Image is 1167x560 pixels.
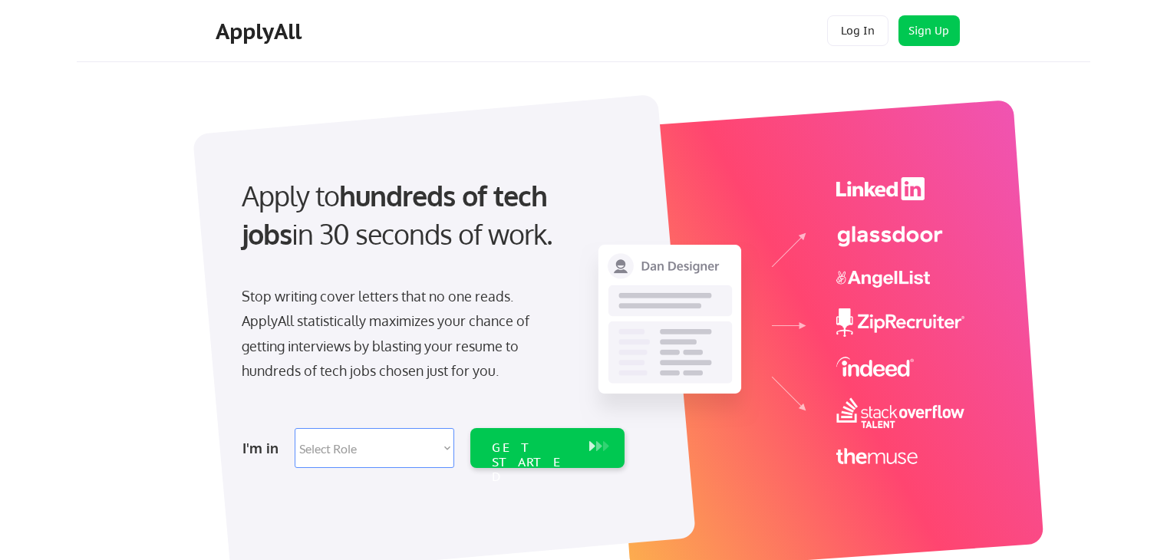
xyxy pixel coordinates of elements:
[827,15,888,46] button: Log In
[898,15,960,46] button: Sign Up
[242,284,557,384] div: Stop writing cover letters that no one reads. ApplyAll statistically maximizes your chance of get...
[492,440,574,485] div: GET STARTED
[216,18,306,44] div: ApplyAll
[242,176,618,254] div: Apply to in 30 seconds of work.
[242,436,285,460] div: I'm in
[242,178,554,251] strong: hundreds of tech jobs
